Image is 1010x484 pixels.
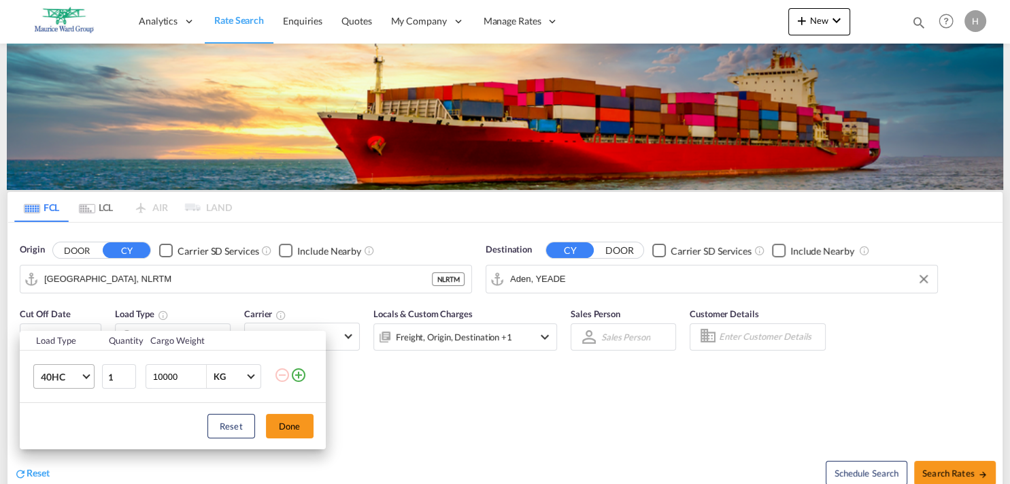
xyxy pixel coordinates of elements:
[41,370,80,384] span: 40HC
[266,414,314,438] button: Done
[102,364,136,389] input: Qty
[152,365,206,388] input: Enter Weight
[101,331,143,351] th: Quantity
[214,371,226,382] div: KG
[207,414,255,438] button: Reset
[20,331,101,351] th: Load Type
[150,334,266,346] div: Cargo Weight
[33,364,95,389] md-select: Choose: 40HC
[274,367,290,383] md-icon: icon-minus-circle-outline
[290,367,307,383] md-icon: icon-plus-circle-outline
